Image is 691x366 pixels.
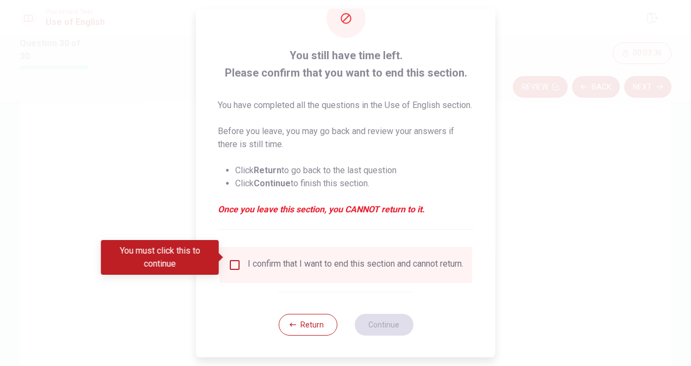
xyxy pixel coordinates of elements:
div: You must click this to continue [101,240,219,275]
li: Click to finish this section. [235,177,474,190]
li: Click to go back to the last question [235,164,474,177]
button: Continue [354,314,413,336]
button: Return [278,314,337,336]
strong: Return [254,165,281,175]
p: You have completed all the questions in the Use of English section. [218,99,474,112]
span: You still have time left. Please confirm that you want to end this section. [218,47,474,81]
em: Once you leave this section, you CANNOT return to it. [218,203,474,216]
span: You must click this to continue [228,258,241,272]
p: Before you leave, you may go back and review your answers if there is still time. [218,125,474,151]
strong: Continue [254,178,291,188]
div: I confirm that I want to end this section and cannot return. [248,258,463,272]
